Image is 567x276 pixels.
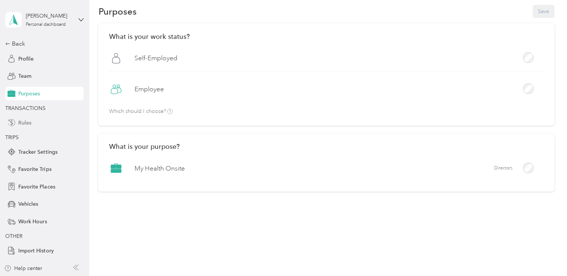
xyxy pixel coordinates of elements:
span: Work Hours [18,218,47,226]
h2: What is your work status? [109,33,543,40]
h2: What is your purpose? [109,142,543,150]
label: My Health Onsite [134,164,185,173]
span: Favorite Places [18,183,55,191]
div: Back [5,39,80,48]
span: TRIPS [5,134,19,141]
h1: Purposes [98,7,136,15]
label: Employee [134,85,164,94]
iframe: Everlance-gr Chat Button Frame [525,234,567,276]
span: Profile [18,55,34,63]
span: Purposes [18,90,40,98]
span: Vehicles [18,200,38,208]
p: Which should I choose? [109,109,173,114]
span: Rules [18,119,31,127]
label: Self-Employed [134,53,177,63]
button: Help center [4,264,42,272]
span: Tracker Settings [18,148,57,156]
div: [PERSON_NAME] [26,12,72,20]
div: Personal dashboard [26,22,66,27]
span: Import History [18,247,53,255]
span: OTHER [5,233,22,239]
span: TRANSACTIONS [5,105,46,111]
span: Team [18,72,31,80]
span: Directors [494,165,512,172]
span: Favorite Trips [18,165,51,173]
